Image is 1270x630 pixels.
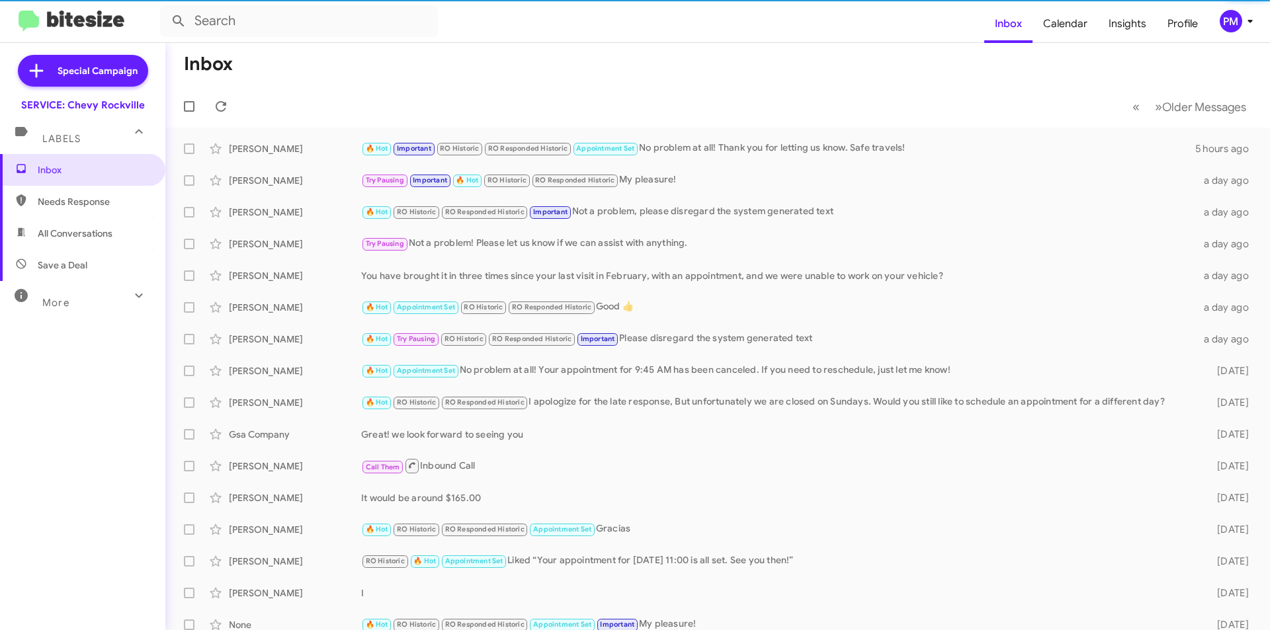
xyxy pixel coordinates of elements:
[1033,5,1098,43] a: Calendar
[1157,5,1208,43] a: Profile
[984,5,1033,43] a: Inbox
[42,133,81,145] span: Labels
[361,236,1196,251] div: Not a problem! Please let us know if we can assist with anything.
[1124,93,1148,120] button: Previous
[397,144,431,153] span: Important
[1196,206,1259,219] div: a day ago
[445,398,525,407] span: RO Responded Historic
[361,363,1196,378] div: No problem at all! Your appointment for 9:45 AM has been canceled. If you need to reschedule, jus...
[1208,10,1255,32] button: PM
[361,522,1196,537] div: Gracias
[1196,459,1259,473] div: [DATE]
[1220,10,1242,32] div: PM
[229,555,361,568] div: [PERSON_NAME]
[366,335,388,343] span: 🔥 Hot
[600,620,634,629] span: Important
[229,142,361,155] div: [PERSON_NAME]
[18,55,148,87] a: Special Campaign
[366,208,388,216] span: 🔥 Hot
[1125,93,1254,120] nav: Page navigation example
[361,457,1196,474] div: Inbound Call
[1196,586,1259,600] div: [DATE]
[366,366,388,375] span: 🔥 Hot
[1098,5,1157,43] a: Insights
[1132,98,1140,115] span: «
[397,208,436,216] span: RO Historic
[440,144,479,153] span: RO Historic
[42,297,69,309] span: More
[533,620,591,629] span: Appointment Set
[229,364,361,377] div: [PERSON_NAME]
[366,239,404,248] span: Try Pausing
[445,208,525,216] span: RO Responded Historic
[413,557,436,565] span: 🔥 Hot
[361,299,1196,315] div: Good 👍
[366,398,388,407] span: 🔥 Hot
[444,335,484,343] span: RO Historic
[1196,523,1259,536] div: [DATE]
[361,586,1196,600] div: I
[361,553,1196,569] div: Liked “Your appointment for [DATE] 11:00 is all set. See you then!”
[445,620,525,629] span: RO Responded Historic
[21,98,145,112] div: SERVICE: Chevy Rockville
[366,620,388,629] span: 🔥 Hot
[229,428,361,441] div: Gsa Company
[397,303,455,311] span: Appointment Set
[1155,98,1162,115] span: »
[229,586,361,600] div: [PERSON_NAME]
[38,258,87,272] span: Save a Deal
[229,301,361,314] div: [PERSON_NAME]
[533,525,591,533] span: Appointment Set
[1196,428,1259,441] div: [DATE]
[1196,269,1259,282] div: a day ago
[366,144,388,153] span: 🔥 Hot
[397,398,436,407] span: RO Historic
[492,335,571,343] span: RO Responded Historic
[512,303,591,311] span: RO Responded Historic
[361,491,1196,504] div: It would be around $165.00
[1147,93,1254,120] button: Next
[229,491,361,504] div: [PERSON_NAME]
[456,176,478,184] span: 🔥 Hot
[229,396,361,409] div: [PERSON_NAME]
[229,459,361,473] div: [PERSON_NAME]
[366,525,388,533] span: 🔥 Hot
[38,195,150,208] span: Needs Response
[58,64,138,77] span: Special Campaign
[397,366,455,375] span: Appointment Set
[1196,555,1259,568] div: [DATE]
[361,204,1196,219] div: Not a problem, please disregard the system generated text
[533,208,568,216] span: Important
[464,303,503,311] span: RO Historic
[397,620,436,629] span: RO Historic
[361,428,1196,441] div: Great! we look forward to seeing you
[160,5,438,37] input: Search
[1196,237,1259,251] div: a day ago
[229,237,361,251] div: [PERSON_NAME]
[38,227,112,240] span: All Conversations
[445,557,503,565] span: Appointment Set
[1196,491,1259,504] div: [DATE]
[397,525,436,533] span: RO Historic
[488,144,568,153] span: RO Responded Historic
[361,395,1196,410] div: I apologize for the late response, But unfortunately we are closed on Sundays. Would you still li...
[1196,301,1259,314] div: a day ago
[1196,333,1259,346] div: a day ago
[413,176,447,184] span: Important
[397,335,435,343] span: Try Pausing
[581,335,615,343] span: Important
[445,525,525,533] span: RO Responded Historic
[361,173,1196,188] div: My pleasure!
[229,333,361,346] div: [PERSON_NAME]
[361,269,1196,282] div: You have brought it in three times since your last visit in February, with an appointment, and we...
[229,523,361,536] div: [PERSON_NAME]
[229,269,361,282] div: [PERSON_NAME]
[184,54,233,75] h1: Inbox
[1196,396,1259,409] div: [DATE]
[366,557,405,565] span: RO Historic
[229,174,361,187] div: [PERSON_NAME]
